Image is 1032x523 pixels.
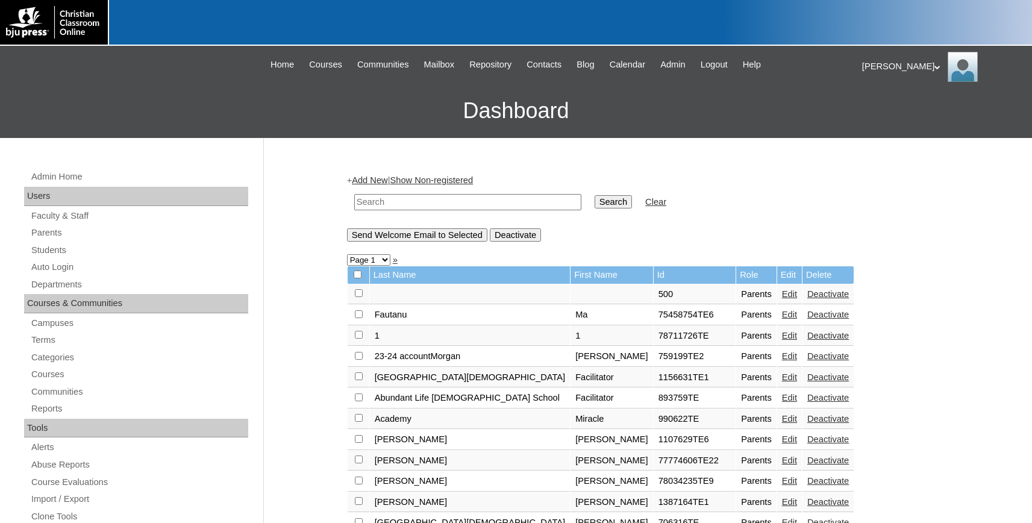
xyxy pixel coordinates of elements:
[807,289,849,299] a: Deactivate
[30,350,248,365] a: Categories
[571,305,653,325] td: Ma
[654,368,736,388] td: 1156631TE1
[370,451,571,471] td: [PERSON_NAME]
[654,471,736,492] td: 78034235TE9
[354,194,581,210] input: Search
[370,346,571,367] td: 23-24 accountMorgan
[807,476,849,486] a: Deactivate
[743,58,761,72] span: Help
[737,58,767,72] a: Help
[654,266,736,284] td: Id
[654,326,736,346] td: 78711726TE
[370,492,571,513] td: [PERSON_NAME]
[654,284,736,305] td: 500
[30,492,248,507] a: Import / Export
[30,457,248,472] a: Abuse Reports
[782,434,797,444] a: Edit
[782,497,797,507] a: Edit
[807,331,849,340] a: Deactivate
[604,58,651,72] a: Calendar
[571,492,653,513] td: [PERSON_NAME]
[782,372,797,382] a: Edit
[736,305,777,325] td: Parents
[654,409,736,430] td: 990622TE
[30,440,248,455] a: Alerts
[370,409,571,430] td: Academy
[782,310,797,319] a: Edit
[777,266,802,284] td: Edit
[571,326,653,346] td: 1
[736,266,777,284] td: Role
[862,52,1020,82] div: [PERSON_NAME]
[571,430,653,450] td: [PERSON_NAME]
[571,409,653,430] td: Miracle
[571,471,653,492] td: [PERSON_NAME]
[571,368,653,388] td: Facilitator
[390,175,473,185] a: Show Non-registered
[30,208,248,224] a: Faculty & Staff
[595,195,632,208] input: Search
[370,305,571,325] td: Fautanu
[736,346,777,367] td: Parents
[571,388,653,409] td: Facilitator
[654,388,736,409] td: 893759TE
[736,284,777,305] td: Parents
[571,58,600,72] a: Blog
[782,414,797,424] a: Edit
[654,346,736,367] td: 759199TE2
[736,451,777,471] td: Parents
[370,388,571,409] td: Abundant Life [DEMOGRAPHIC_DATA] School
[571,346,653,367] td: [PERSON_NAME]
[782,351,797,361] a: Edit
[807,393,849,402] a: Deactivate
[24,419,248,438] div: Tools
[807,414,849,424] a: Deactivate
[654,451,736,471] td: 77774606TE22
[418,58,461,72] a: Mailbox
[645,197,666,207] a: Clear
[527,58,561,72] span: Contacts
[352,175,387,185] a: Add New
[571,451,653,471] td: [PERSON_NAME]
[30,384,248,399] a: Communities
[695,58,734,72] a: Logout
[660,58,686,72] span: Admin
[807,310,849,319] a: Deactivate
[271,58,294,72] span: Home
[30,260,248,275] a: Auto Login
[654,430,736,450] td: 1107629TE6
[782,289,797,299] a: Edit
[370,471,571,492] td: [PERSON_NAME]
[807,497,849,507] a: Deactivate
[24,187,248,206] div: Users
[782,456,797,465] a: Edit
[370,368,571,388] td: [GEOGRAPHIC_DATA][DEMOGRAPHIC_DATA]
[736,471,777,492] td: Parents
[30,169,248,184] a: Admin Home
[30,333,248,348] a: Terms
[6,6,102,39] img: logo-white.png
[264,58,300,72] a: Home
[463,58,518,72] a: Repository
[654,58,692,72] a: Admin
[701,58,728,72] span: Logout
[30,225,248,240] a: Parents
[490,228,541,242] input: Deactivate
[521,58,568,72] a: Contacts
[807,456,849,465] a: Deactivate
[736,368,777,388] td: Parents
[347,174,943,241] div: + |
[424,58,455,72] span: Mailbox
[370,326,571,346] td: 1
[736,492,777,513] td: Parents
[469,58,511,72] span: Repository
[807,351,849,361] a: Deactivate
[30,475,248,490] a: Course Evaluations
[30,401,248,416] a: Reports
[736,430,777,450] td: Parents
[347,228,487,242] input: Send Welcome Email to Selected
[736,326,777,346] td: Parents
[807,434,849,444] a: Deactivate
[948,52,978,82] img: Karen Lawton
[370,430,571,450] td: [PERSON_NAME]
